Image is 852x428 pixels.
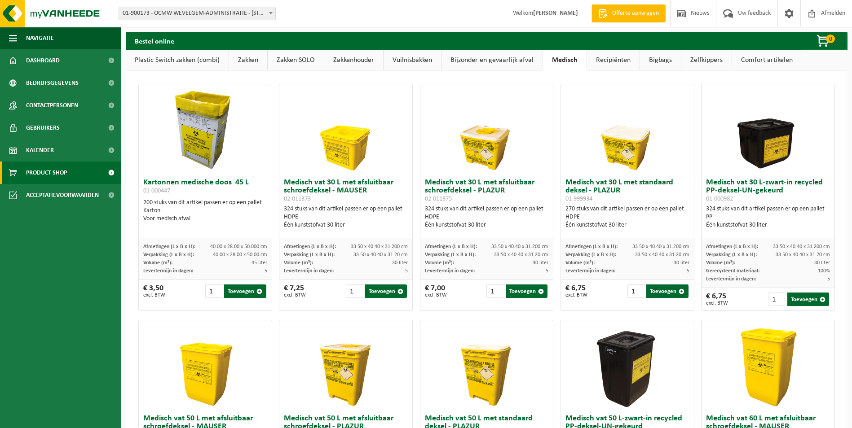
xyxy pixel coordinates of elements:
[486,284,504,298] input: 1
[827,276,830,282] span: 5
[441,50,543,70] a: Bijzonder en gevaarlijk afval
[351,244,408,249] span: 33.50 x 40.40 x 31.200 cm
[681,50,732,70] a: Zelfkippers
[213,252,267,258] span: 40.00 x 28.00 x 50.00 cm
[284,252,335,258] span: Verpakking (L x B x H):
[565,293,587,298] span: excl. BTW
[143,207,267,215] div: Karton
[583,320,672,410] img: 01-000979
[160,84,250,174] img: 01-000447
[229,50,267,70] a: Zakken
[425,293,447,298] span: excl. BTW
[802,32,847,50] button: 0
[546,268,548,274] span: 5
[143,215,267,223] div: Voor medisch afval
[425,213,549,221] div: HDPE
[224,284,266,298] button: Toevoegen
[706,213,830,221] div: PP
[814,260,830,266] span: 30 liter
[706,293,728,306] div: € 6,75
[818,268,830,274] span: 100%
[143,268,193,274] span: Levertermijn in dagen:
[706,221,830,229] div: Één kunststofvat 30 liter
[284,221,408,229] div: Één kunststofvat 30 liter
[284,244,336,249] span: Afmetingen (L x B x H):
[565,244,618,249] span: Afmetingen (L x B x H):
[826,35,835,43] span: 0
[143,179,267,197] h3: Kartonnen medische doos 45 L
[506,284,547,298] button: Toevoegen
[565,284,587,298] div: € 6,75
[632,244,689,249] span: 33.50 x 40.40 x 31.200 cm
[392,260,408,266] span: 30 liter
[425,260,454,266] span: Volume (m³):
[587,50,640,70] a: Recipiënten
[425,252,476,258] span: Verpakking (L x B x H):
[706,301,728,306] span: excl. BTW
[491,244,548,249] span: 33.50 x 40.40 x 31.200 cm
[723,84,813,174] img: 01-000982
[26,184,99,206] span: Acceptatievoorwaarden
[425,179,549,203] h3: Medisch vat 30 L met afsluitbaar schroefdeksel - PLAZUR
[160,320,250,410] img: 02-011378
[565,252,616,258] span: Verpakking (L x B x H):
[284,205,408,229] div: 324 stuks van dit artikel passen er op een pallet
[143,199,267,223] div: 200 stuks van dit artikel passen er op een pallet
[425,205,549,229] div: 324 stuks van dit artikel passen er op een pallet
[210,244,267,249] span: 40.00 x 28.00 x 50.000 cm
[565,179,689,203] h3: Medisch vat 30 L met standaard deksel - PLAZUR
[143,244,195,249] span: Afmetingen (L x B x H):
[425,196,452,202] span: 02-011375
[119,7,276,20] span: 01-900173 - OCMW WEVELGEM-ADMINISTRATIE - 8560 WEVELGEM, DEKEN JONCKHEERESTRAAT 9
[635,252,689,258] span: 33.50 x 40.40 x 31.20 cm
[706,268,759,274] span: Gerecycleerd materiaal:
[706,196,733,202] span: 01-000982
[143,252,194,258] span: Verpakking (L x B x H):
[143,188,170,194] span: 01-000447
[284,284,306,298] div: € 7,25
[268,50,324,70] a: Zakken SOLO
[324,50,383,70] a: Zakkenhouder
[441,84,531,174] img: 02-011375
[768,293,786,306] input: 1
[26,27,54,49] span: Navigatie
[565,213,689,221] div: HDPE
[346,284,364,298] input: 1
[143,293,165,298] span: excl. BTW
[301,320,391,410] img: 02-011377
[494,252,548,258] span: 33.50 x 40.40 x 31.20 cm
[706,252,757,258] span: Verpakking (L x B x H):
[687,268,689,274] span: 5
[26,49,60,72] span: Dashboard
[205,284,223,298] input: 1
[425,244,477,249] span: Afmetingen (L x B x H):
[565,260,595,266] span: Volume (m³):
[640,50,681,70] a: Bigbags
[565,205,689,229] div: 270 stuks van dit artikel passen er op een pallet
[425,221,549,229] div: Één kunststofvat 30 liter
[384,50,441,70] a: Vuilnisbakken
[646,284,688,298] button: Toevoegen
[284,293,306,298] span: excl. BTW
[565,196,592,202] span: 01-999934
[26,139,54,162] span: Kalender
[284,213,408,221] div: HDPE
[265,268,267,274] span: 5
[706,276,756,282] span: Levertermijn in dagen:
[583,84,672,174] img: 01-999934
[26,94,78,117] span: Contactpersonen
[706,260,735,266] span: Volume (m³):
[252,260,267,266] span: 45 liter
[126,32,183,49] h2: Bestel online
[565,221,689,229] div: Één kunststofvat 30 liter
[26,117,60,139] span: Gebruikers
[776,252,830,258] span: 33.50 x 40.40 x 31.20 cm
[143,284,165,298] div: € 3,50
[533,10,578,17] strong: [PERSON_NAME]
[441,320,531,410] img: 01-999935
[610,9,661,18] span: Offerte aanvragen
[365,284,406,298] button: Toevoegen
[405,268,408,274] span: 5
[301,84,391,174] img: 02-011373
[143,260,172,266] span: Volume (m³):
